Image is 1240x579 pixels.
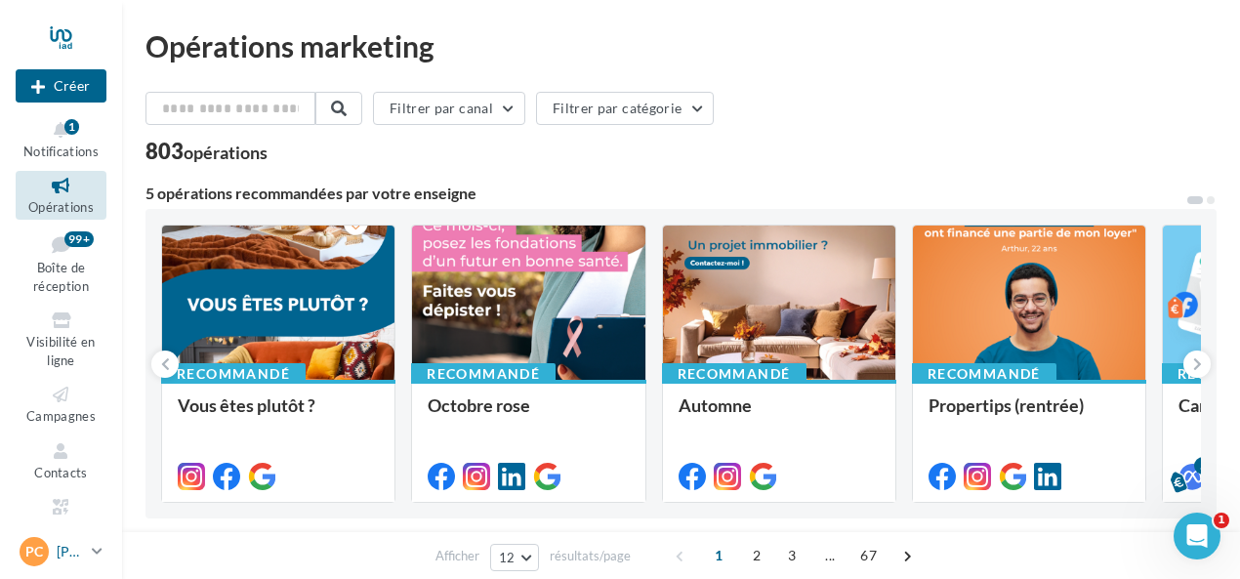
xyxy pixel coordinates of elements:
div: Octobre rose [428,395,629,434]
button: Filtrer par catégorie [536,92,714,125]
div: Propertips (rentrée) [929,395,1130,434]
div: 1 [64,119,79,135]
a: Boîte de réception99+ [16,227,106,299]
a: Visibilité en ligne [16,306,106,372]
div: Recommandé [411,363,556,385]
a: Campagnes [16,380,106,428]
span: Opérations [28,199,94,215]
div: Recommandé [912,363,1056,385]
span: PC [25,542,43,561]
div: Automne [679,395,880,434]
div: opérations [184,144,268,161]
div: Nouvelle campagne [16,69,106,103]
span: Campagnes [26,408,96,424]
div: Opérations marketing [145,31,1217,61]
div: Recommandé [161,363,306,385]
span: 67 [852,540,885,571]
span: 1 [703,540,734,571]
span: 12 [499,550,516,565]
span: Contacts [34,465,88,480]
p: [PERSON_NAME] [57,542,84,561]
span: 3 [776,540,807,571]
div: 5 [1194,457,1212,475]
div: 803 [145,141,268,162]
div: Recommandé [662,363,806,385]
div: 99+ [64,231,94,247]
span: 1 [1214,513,1229,528]
span: ... [814,540,846,571]
a: Opérations [16,171,106,219]
button: Filtrer par canal [373,92,525,125]
span: Notifications [23,144,99,159]
a: Contacts [16,436,106,484]
a: Médiathèque [16,492,106,540]
div: Vous êtes plutôt ? [178,395,379,434]
span: Boîte de réception [33,260,89,294]
div: 5 opérations recommandées par votre enseigne [145,186,1185,201]
span: 2 [741,540,772,571]
span: résultats/page [550,547,631,565]
span: Visibilité en ligne [26,334,95,368]
button: Créer [16,69,106,103]
iframe: Intercom live chat [1174,513,1220,559]
span: Afficher [435,547,479,565]
button: 12 [490,544,540,571]
a: PC [PERSON_NAME] [16,533,106,570]
button: Notifications 1 [16,115,106,163]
